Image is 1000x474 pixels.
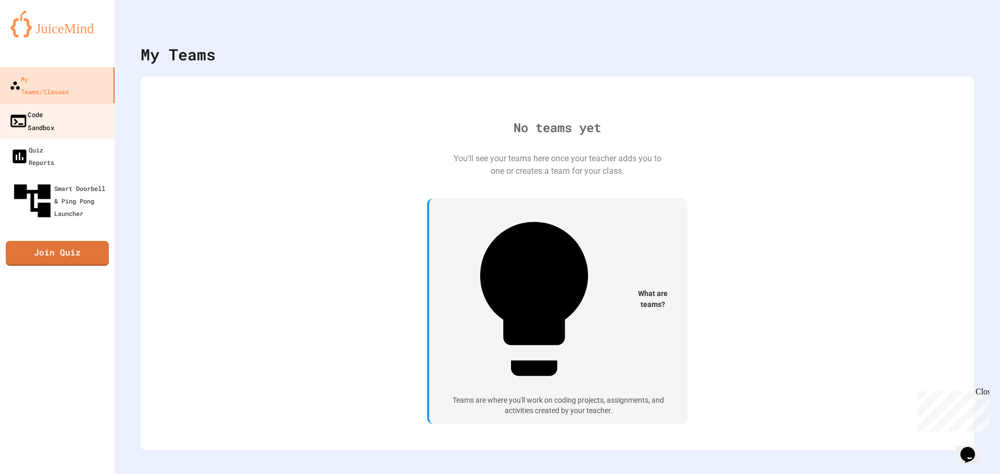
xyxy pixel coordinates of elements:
a: Join Quiz [6,241,109,266]
div: You'll see your teams here once your teacher adds you to one or creates a team for your class. [453,152,661,177]
iframe: chat widget [956,432,990,464]
div: Quiz Reports [10,144,54,169]
div: Teams are where you'll work on coding projects, assignments, and activities created by your teacher. [442,395,675,416]
div: My Teams/Classes [9,73,69,98]
div: No teams yet [514,118,601,137]
div: My Teams [141,43,216,66]
img: logo-orange.svg [10,10,104,37]
div: Smart Doorbell & Ping Pong Launcher [10,179,110,223]
iframe: chat widget [914,387,990,431]
div: Code Sandbox [9,108,54,133]
div: Chat with us now!Close [4,4,72,66]
span: What are teams? [631,288,675,310]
